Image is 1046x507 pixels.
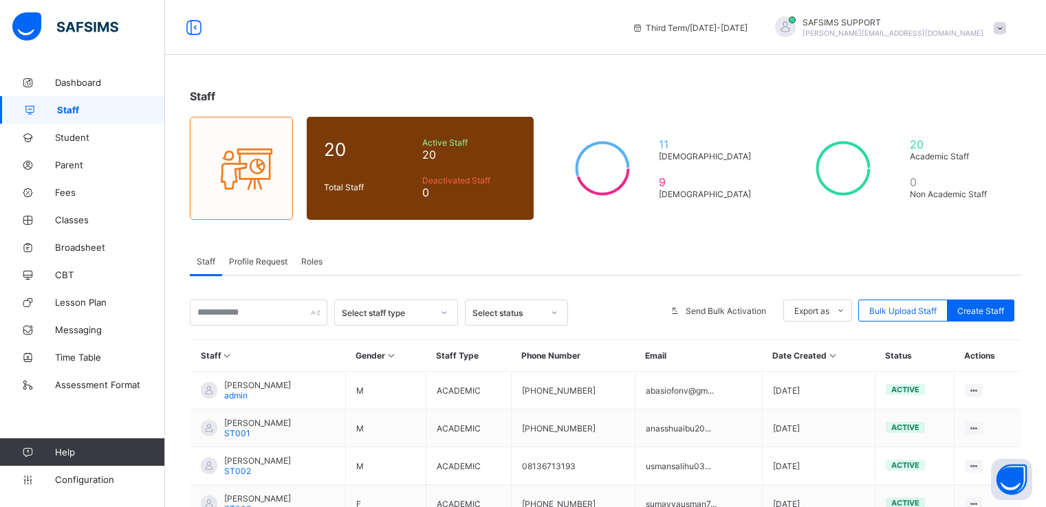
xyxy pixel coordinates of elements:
span: Assessment Format [55,379,165,390]
span: Deactivated Staff [422,175,516,185]
td: abasiofonv@gm... [635,372,762,409]
span: [PERSON_NAME] [224,493,291,504]
td: anasshuaibu20... [635,409,762,447]
span: Non Academic Staff [910,189,998,199]
span: Staff [57,104,165,115]
span: ST001 [224,428,250,438]
span: Lesson Plan [55,297,165,308]
div: SAFSIMSSUPPORT [761,16,1013,39]
span: active [891,460,919,470]
span: active [891,385,919,394]
th: Actions [954,340,1021,372]
div: Select status [472,308,543,318]
span: 20 [324,139,415,160]
div: Total Staff [320,179,419,196]
span: Configuration [55,474,164,485]
td: 08136713193 [511,447,635,485]
button: Open asap [991,459,1032,500]
span: Classes [55,214,165,225]
td: [PHONE_NUMBER] [511,409,635,447]
span: Academic Staff [910,151,998,161]
span: Help [55,447,164,458]
td: M [345,447,426,485]
span: 0 [422,185,516,199]
th: Staff [190,340,346,372]
span: Send Bulk Activation [686,306,766,316]
th: Email [635,340,762,372]
span: [DEMOGRAPHIC_DATA] [659,151,757,161]
span: active [891,422,919,432]
span: Bulk Upload Staff [869,306,937,316]
span: [PERSON_NAME] [224,380,291,390]
img: safsims [12,12,118,41]
span: Staff [197,256,215,267]
i: Sort in Ascending Order [221,350,233,361]
span: Parent [55,159,165,170]
span: Dashboard [55,77,165,88]
th: Staff Type [426,340,511,372]
span: admin [224,390,248,401]
span: Active Staff [422,137,516,148]
span: [PERSON_NAME][EMAIL_ADDRESS][DOMAIN_NAME] [803,29,983,37]
span: 0 [910,175,998,189]
td: [DATE] [762,409,875,447]
td: [DATE] [762,372,875,409]
td: ACADEMIC [426,409,511,447]
span: [DEMOGRAPHIC_DATA] [659,189,757,199]
td: ACADEMIC [426,372,511,409]
th: Phone Number [511,340,635,372]
span: Roles [301,256,323,267]
i: Sort in Ascending Order [827,350,838,361]
td: [PHONE_NUMBER] [511,372,635,409]
span: Broadsheet [55,242,165,253]
td: ACADEMIC [426,447,511,485]
th: Date Created [762,340,875,372]
span: Export as [794,306,829,316]
span: 11 [659,137,757,151]
span: Staff [190,89,215,103]
i: Sort in Ascending Order [385,350,397,361]
td: usmansalihu03... [635,447,762,485]
span: session/term information [632,23,748,33]
span: 20 [910,137,998,151]
span: Profile Request [229,256,287,267]
span: 20 [422,148,516,161]
div: Select staff type [342,308,433,318]
th: Gender [345,340,426,372]
span: SAFSIMS SUPPORT [803,17,983,27]
span: ST002 [224,466,251,476]
td: [DATE] [762,447,875,485]
span: [PERSON_NAME] [224,455,291,466]
span: CBT [55,269,165,280]
span: Messaging [55,324,165,335]
span: Fees [55,187,165,198]
span: Time Table [55,352,165,363]
td: M [345,372,426,409]
span: Create Staff [957,306,1004,316]
th: Status [875,340,954,372]
td: M [345,409,426,447]
span: 9 [659,175,757,189]
span: [PERSON_NAME] [224,418,291,428]
span: Student [55,132,165,143]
